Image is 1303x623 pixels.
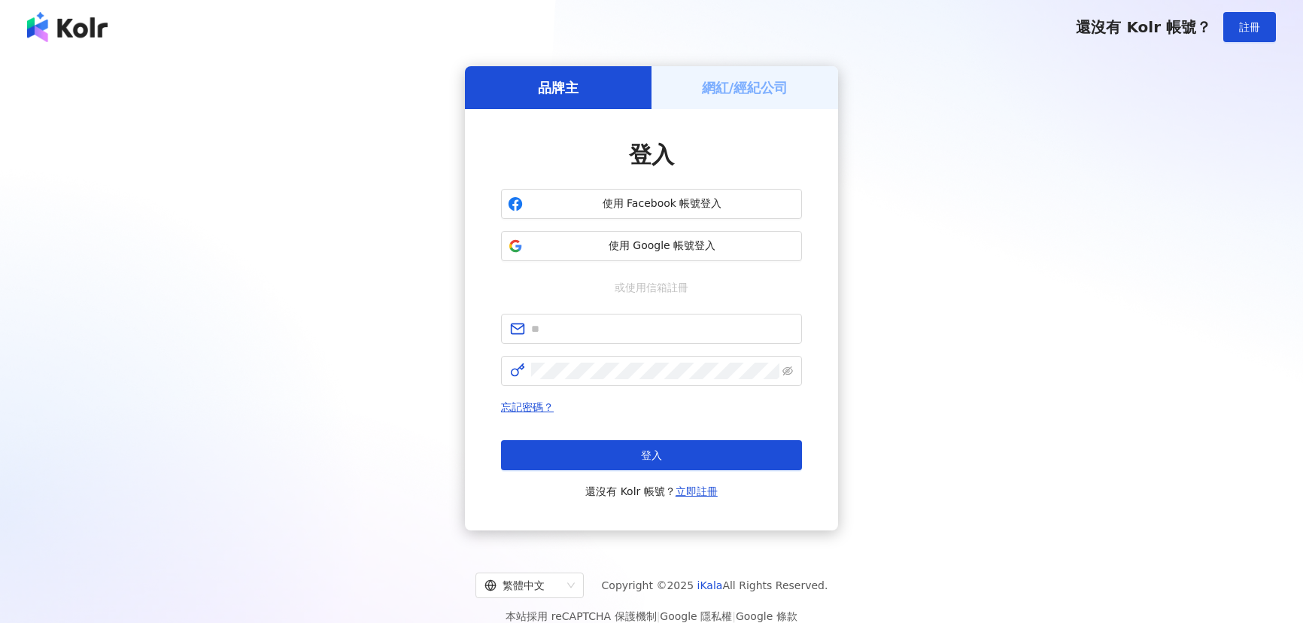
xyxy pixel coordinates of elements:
span: 登入 [629,141,674,168]
a: 忘記密碼？ [501,401,554,413]
h5: 網紅/經紀公司 [702,78,788,97]
button: 註冊 [1223,12,1276,42]
span: 使用 Facebook 帳號登入 [529,196,795,211]
img: logo [27,12,108,42]
h5: 品牌主 [538,78,579,97]
span: 使用 Google 帳號登入 [529,239,795,254]
span: | [732,610,736,622]
span: 註冊 [1239,21,1260,33]
a: Google 條款 [736,610,797,622]
span: 登入 [641,449,662,461]
span: Copyright © 2025 All Rights Reserved. [602,576,828,594]
span: 還沒有 Kolr 帳號？ [585,482,718,500]
span: 或使用信箱註冊 [604,279,699,296]
a: Google 隱私權 [660,610,732,622]
span: | [657,610,661,622]
div: 繁體中文 [484,573,561,597]
button: 使用 Google 帳號登入 [501,231,802,261]
span: 還沒有 Kolr 帳號？ [1076,18,1211,36]
span: eye-invisible [782,366,793,376]
button: 使用 Facebook 帳號登入 [501,189,802,219]
a: iKala [697,579,723,591]
button: 登入 [501,440,802,470]
a: 立即註冊 [676,485,718,497]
